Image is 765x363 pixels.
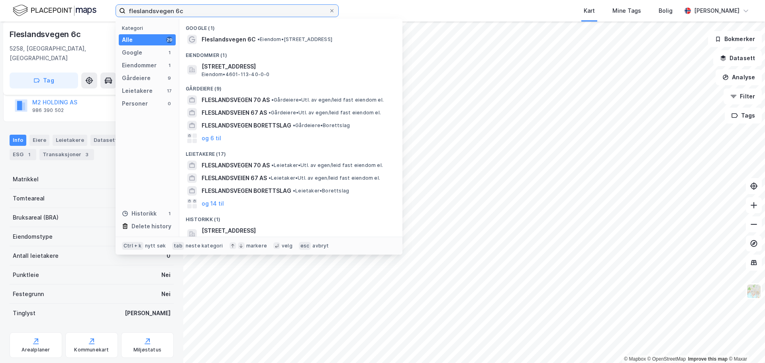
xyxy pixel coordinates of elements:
[10,149,36,160] div: ESG
[74,347,109,353] div: Kommunekart
[32,107,64,114] div: 986 390 502
[271,97,274,103] span: •
[647,356,686,362] a: OpenStreetMap
[694,6,739,16] div: [PERSON_NAME]
[13,251,59,261] div: Antall leietakere
[271,97,384,103] span: Gårdeiere • Utl. av egen/leid fast eiendom el.
[724,88,762,104] button: Filter
[179,145,402,159] div: Leietakere (17)
[293,122,295,128] span: •
[125,308,171,318] div: [PERSON_NAME]
[10,28,82,41] div: Fleslandsvegen 6c
[293,188,295,194] span: •
[202,71,270,78] span: Eiendom • 4601-113-40-0-0
[39,149,94,160] div: Transaksjoner
[13,194,45,203] div: Tomteareal
[166,62,173,69] div: 1
[202,95,270,105] span: FLESLANDSVEGEN 70 AS
[10,44,135,63] div: 5258, [GEOGRAPHIC_DATA], [GEOGRAPHIC_DATA]
[179,210,402,224] div: Historikk (1)
[202,186,291,196] span: FLESLANDSVEGEN BORETTSLAG
[53,135,87,146] div: Leietakere
[624,356,646,362] a: Mapbox
[708,31,762,47] button: Bokmerker
[202,235,270,242] span: Eiendom • 4601-113-40-0-0
[269,175,271,181] span: •
[10,135,26,146] div: Info
[13,270,39,280] div: Punktleie
[131,222,171,231] div: Delete history
[202,199,224,208] button: og 14 til
[293,122,350,129] span: Gårdeiere • Borettslag
[269,175,380,181] span: Leietaker • Utl. av egen/leid fast eiendom el.
[202,62,393,71] span: [STREET_ADDRESS]
[13,213,59,222] div: Bruksareal (BRA)
[746,284,761,299] img: Z
[167,251,171,261] div: 0
[83,151,91,159] div: 3
[166,88,173,94] div: 17
[22,347,50,353] div: Arealplaner
[122,86,153,96] div: Leietakere
[179,19,402,33] div: Google (1)
[282,243,292,249] div: velg
[13,308,35,318] div: Tinglyst
[122,48,142,57] div: Google
[122,25,176,31] div: Kategori
[725,108,762,124] button: Tags
[166,210,173,217] div: 1
[202,173,267,183] span: FLESLANDSVEIEN 67 AS
[172,242,184,250] div: tab
[186,243,223,249] div: neste kategori
[179,79,402,94] div: Gårdeiere (9)
[725,325,765,363] div: Kontrollprogram for chat
[716,69,762,85] button: Analyse
[269,110,381,116] span: Gårdeiere • Utl. av egen/leid fast eiendom el.
[13,4,96,18] img: logo.f888ab2527a4732fd821a326f86c7f29.svg
[271,162,274,168] span: •
[126,5,329,17] input: Søk på adresse, matrikkel, gårdeiere, leietakere eller personer
[166,75,173,81] div: 9
[299,242,311,250] div: esc
[13,175,39,184] div: Matrikkel
[202,35,256,44] span: Fleslandsvegen 6C
[688,356,728,362] a: Improve this map
[257,36,260,42] span: •
[122,242,143,250] div: Ctrl + k
[584,6,595,16] div: Kart
[25,151,33,159] div: 1
[145,243,166,249] div: nytt søk
[90,135,120,146] div: Datasett
[202,133,221,143] button: og 6 til
[166,100,173,107] div: 0
[725,325,765,363] iframe: Chat Widget
[202,121,291,130] span: FLESLANDSVEGEN BORETTSLAG
[122,209,157,218] div: Historikk
[202,161,270,170] span: FLESLANDSVEGEN 70 AS
[161,270,171,280] div: Nei
[312,243,329,249] div: avbryt
[202,108,267,118] span: FLESLANDSVEIEN 67 AS
[659,6,673,16] div: Bolig
[246,243,267,249] div: markere
[122,99,148,108] div: Personer
[257,36,332,43] span: Eiendom • [STREET_ADDRESS]
[10,73,78,88] button: Tag
[166,37,173,43] div: 29
[202,226,393,235] span: [STREET_ADDRESS]
[713,50,762,66] button: Datasett
[29,135,49,146] div: Eiere
[166,49,173,56] div: 1
[13,289,44,299] div: Festegrunn
[612,6,641,16] div: Mine Tags
[122,35,133,45] div: Alle
[161,289,171,299] div: Nei
[271,162,383,169] span: Leietaker • Utl. av egen/leid fast eiendom el.
[122,61,157,70] div: Eiendommer
[122,73,151,83] div: Gårdeiere
[293,188,349,194] span: Leietaker • Borettslag
[179,46,402,60] div: Eiendommer (1)
[13,232,53,241] div: Eiendomstype
[269,110,271,116] span: •
[133,347,161,353] div: Miljøstatus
